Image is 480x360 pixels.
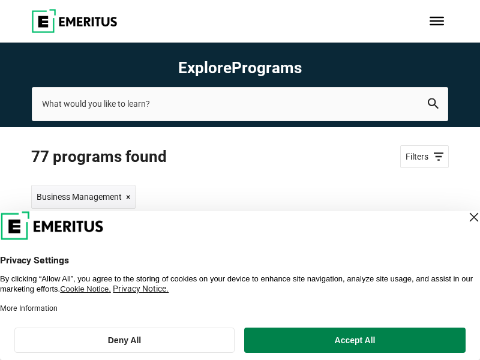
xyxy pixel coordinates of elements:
button: search [428,98,439,110]
span: Programs [232,59,302,77]
span: Business Management [37,190,122,203]
h1: Explore [32,58,448,78]
a: Business Management × [31,185,136,209]
input: search-page [32,87,448,121]
a: search [428,100,439,111]
span: 77 Programs found [31,147,240,167]
button: Toggle Menu [430,17,444,25]
span: × [126,190,130,203]
a: Filters [400,145,449,168]
span: Filters [406,151,443,163]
